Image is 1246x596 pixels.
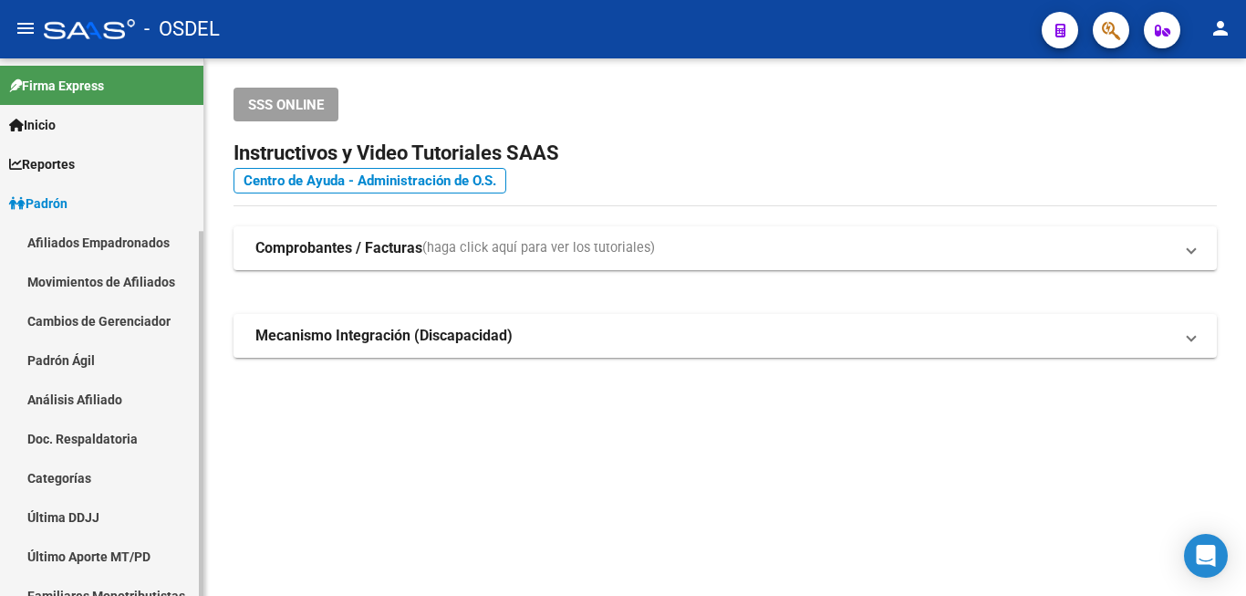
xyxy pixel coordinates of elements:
strong: Comprobantes / Facturas [255,238,422,258]
mat-expansion-panel-header: Comprobantes / Facturas(haga click aquí para ver los tutoriales) [234,226,1217,270]
mat-icon: person [1210,17,1231,39]
h2: Instructivos y Video Tutoriales SAAS [234,136,1217,171]
span: Firma Express [9,76,104,96]
div: Open Intercom Messenger [1184,534,1228,578]
span: Reportes [9,154,75,174]
button: SSS ONLINE [234,88,338,121]
a: Centro de Ayuda - Administración de O.S. [234,168,506,193]
span: Padrón [9,193,67,214]
mat-icon: menu [15,17,36,39]
span: - OSDEL [144,9,220,49]
mat-expansion-panel-header: Mecanismo Integración (Discapacidad) [234,314,1217,358]
strong: Mecanismo Integración (Discapacidad) [255,326,513,346]
span: SSS ONLINE [248,97,324,113]
span: (haga click aquí para ver los tutoriales) [422,238,655,258]
span: Inicio [9,115,56,135]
